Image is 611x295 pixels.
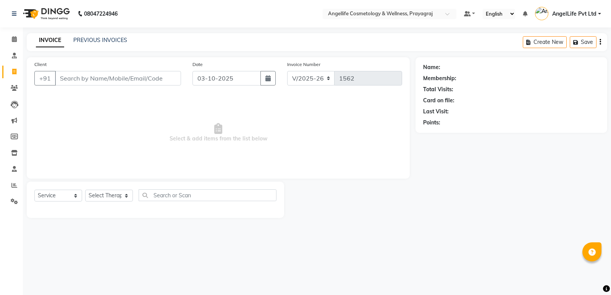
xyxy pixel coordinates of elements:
button: +91 [34,71,56,85]
label: Invoice Number [287,61,320,68]
b: 08047224946 [84,3,118,24]
div: Card on file: [423,97,454,105]
div: Name: [423,63,440,71]
button: Create New [523,36,567,48]
button: Save [570,36,596,48]
span: Select & add items from the list below [34,95,402,171]
div: Points: [423,119,440,127]
div: Total Visits: [423,85,453,93]
a: INVOICE [36,34,64,47]
input: Search by Name/Mobile/Email/Code [55,71,181,85]
div: Membership: [423,74,456,82]
img: logo [19,3,72,24]
div: Last Visit: [423,108,449,116]
span: AngelLife Pvt Ltd [552,10,596,18]
input: Search or Scan [139,189,276,201]
label: Client [34,61,47,68]
a: PREVIOUS INVOICES [73,37,127,44]
label: Date [192,61,203,68]
img: AngelLife Pvt Ltd [535,7,548,20]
